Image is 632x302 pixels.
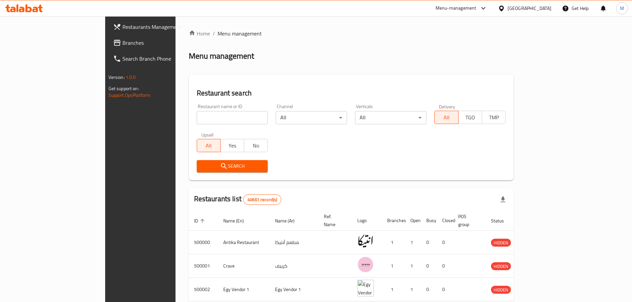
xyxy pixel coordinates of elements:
td: 0 [437,278,453,301]
td: 0 [437,254,453,278]
button: Search [197,160,268,172]
td: 0 [421,278,437,301]
span: All [200,141,218,151]
td: 1 [405,254,421,278]
div: All [355,111,426,124]
a: Restaurants Management [108,19,211,35]
button: Yes [220,139,244,152]
td: 1 [382,278,405,301]
span: Name (En) [223,217,252,225]
span: 40661 record(s) [244,197,281,203]
span: TMP [485,113,503,122]
button: No [244,139,268,152]
td: Egy Vendor 1 [218,278,270,301]
th: Open [405,211,421,231]
nav: breadcrumb [189,30,514,37]
span: Restaurants Management [122,23,205,31]
span: POS group [458,212,478,228]
img: Antika Restaurant [357,233,374,249]
img: Egy Vendor 1 [357,280,374,296]
button: TGO [458,111,482,124]
td: Crave [218,254,270,278]
a: Branches [108,35,211,51]
span: Status [491,217,513,225]
input: Search for restaurant name or ID.. [197,111,268,124]
span: 1.0.0 [126,73,136,82]
span: HIDDEN [491,239,511,247]
span: Name (Ar) [275,217,303,225]
td: 0 [421,231,437,254]
span: No [247,141,265,151]
button: All [197,139,221,152]
th: Logo [352,211,382,231]
td: 1 [405,231,421,254]
th: Branches [382,211,405,231]
td: Egy Vendor 1 [270,278,318,301]
span: Version: [108,73,125,82]
td: 1 [405,278,421,301]
label: Delivery [439,104,456,109]
span: All [437,113,456,122]
label: Upsell [201,132,214,137]
span: TGO [461,113,479,122]
div: HIDDEN [491,262,511,270]
li: / [213,30,215,37]
span: Search Branch Phone [122,55,205,63]
h2: Restaurants list [194,194,282,205]
div: Export file [495,192,511,208]
td: 0 [421,254,437,278]
th: Busy [421,211,437,231]
span: Ref. Name [324,212,344,228]
td: كرييف [270,254,318,278]
span: Menu management [218,30,262,37]
div: [GEOGRAPHIC_DATA] [508,5,551,12]
th: Closed [437,211,453,231]
a: Search Branch Phone [108,51,211,67]
h2: Restaurant search [197,88,506,98]
td: مطعم أنتيكا [270,231,318,254]
span: HIDDEN [491,263,511,270]
td: 1 [382,254,405,278]
span: Search [202,162,263,170]
td: 0 [437,231,453,254]
button: All [434,111,458,124]
div: All [276,111,347,124]
span: Branches [122,39,205,47]
div: Menu-management [436,4,476,12]
td: Antika Restaurant [218,231,270,254]
a: Support.OpsPlatform [108,91,151,99]
img: Crave [357,256,374,273]
span: M [620,5,624,12]
span: ID [194,217,207,225]
span: Yes [223,141,242,151]
h2: Menu management [189,51,254,61]
td: 1 [382,231,405,254]
div: Total records count [243,194,281,205]
span: HIDDEN [491,286,511,294]
span: Get support on: [108,84,139,93]
button: TMP [482,111,506,124]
